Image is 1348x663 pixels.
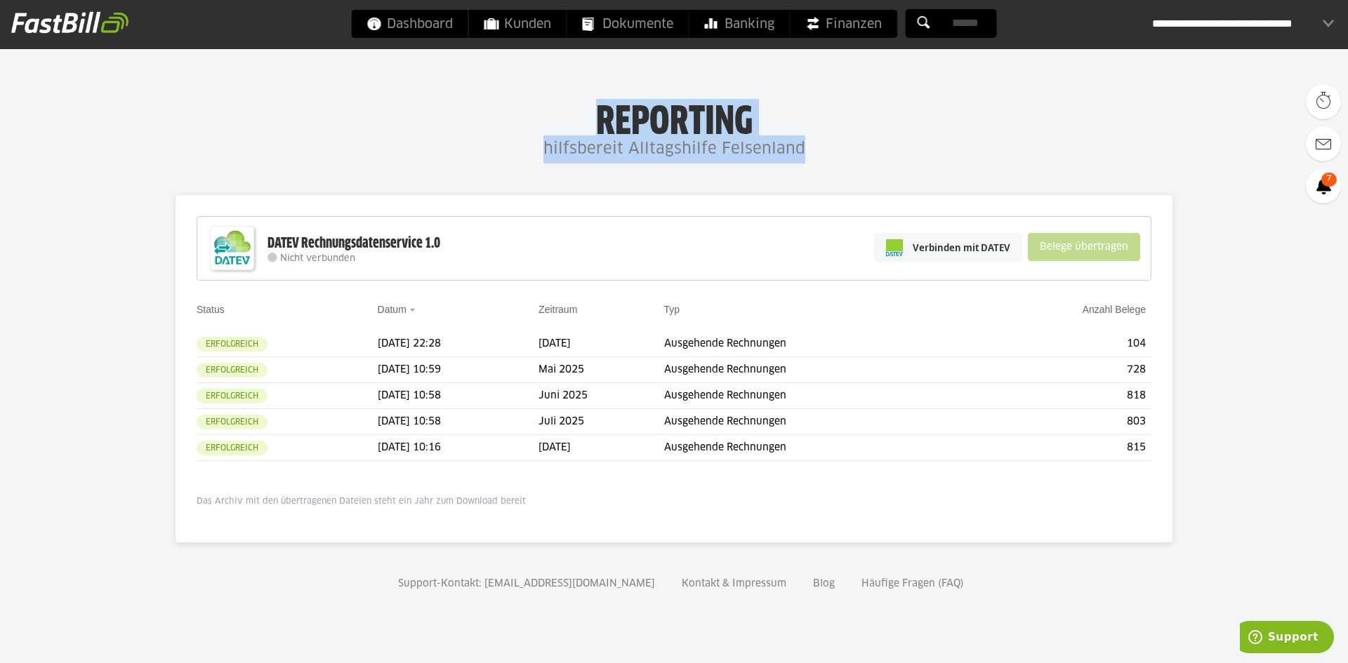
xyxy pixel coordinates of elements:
[567,10,689,38] a: Dokumente
[197,337,267,351] sl-badge: Erfolgreich
[857,579,969,589] a: Häufige Fragen (FAQ)
[197,389,267,403] sl-badge: Erfolgreich
[352,10,468,38] a: Dashboard
[806,10,882,38] span: Finanzen
[874,233,1022,262] a: Verbinden mit DATEV
[538,357,664,383] td: Mai 2025
[975,383,1151,409] td: 818
[197,363,267,377] sl-badge: Erfolgreich
[484,10,551,38] span: Kunden
[886,239,903,256] img: pi-datev-logo-farbig-24.svg
[664,383,976,409] td: Ausgehende Rechnungen
[975,435,1151,461] td: 815
[378,435,539,461] td: [DATE] 10:16
[197,441,267,455] sl-badge: Erfolgreich
[664,304,680,315] a: Typ
[280,254,355,263] span: Nicht verbunden
[140,99,1208,135] h1: Reporting
[975,409,1151,435] td: 803
[393,579,660,589] a: Support-Kontakt: [EMAIL_ADDRESS][DOMAIN_NAME]
[538,383,664,409] td: Juni 2025
[538,435,664,461] td: [DATE]
[791,10,897,38] a: Finanzen
[197,415,267,429] sl-badge: Erfolgreich
[1321,173,1337,187] span: 7
[664,409,976,435] td: Ausgehende Rechnungen
[1028,233,1140,261] sl-button: Belege übertragen
[975,357,1151,383] td: 728
[197,496,1151,507] p: Das Archiv mit den übertragenen Dateien steht ein Jahr zum Download bereit
[664,357,976,383] td: Ausgehende Rechnungen
[378,383,539,409] td: [DATE] 10:58
[664,331,976,357] td: Ausgehende Rechnungen
[378,304,407,315] a: Datum
[469,10,567,38] a: Kunden
[197,304,225,315] a: Status
[1240,621,1334,656] iframe: Öffnet ein Widget, in dem Sie weitere Informationen finden
[538,331,664,357] td: [DATE]
[664,435,976,461] td: Ausgehende Rechnungen
[705,10,774,38] span: Banking
[378,357,539,383] td: [DATE] 10:59
[204,220,260,276] img: DATEV-Datenservice Logo
[538,409,664,435] td: Juli 2025
[367,10,453,38] span: Dashboard
[975,331,1151,357] td: 104
[913,241,1010,255] span: Verbinden mit DATEV
[1306,168,1341,203] a: 7
[378,331,539,357] td: [DATE] 22:28
[538,304,577,315] a: Zeitraum
[1083,304,1146,315] a: Anzahl Belege
[11,11,128,34] img: fastbill_logo_white.png
[267,234,440,253] div: DATEV Rechnungsdatenservice 1.0
[409,309,418,312] img: sort_desc.gif
[808,579,840,589] a: Blog
[583,10,673,38] span: Dokumente
[689,10,790,38] a: Banking
[378,409,539,435] td: [DATE] 10:58
[677,579,791,589] a: Kontakt & Impressum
